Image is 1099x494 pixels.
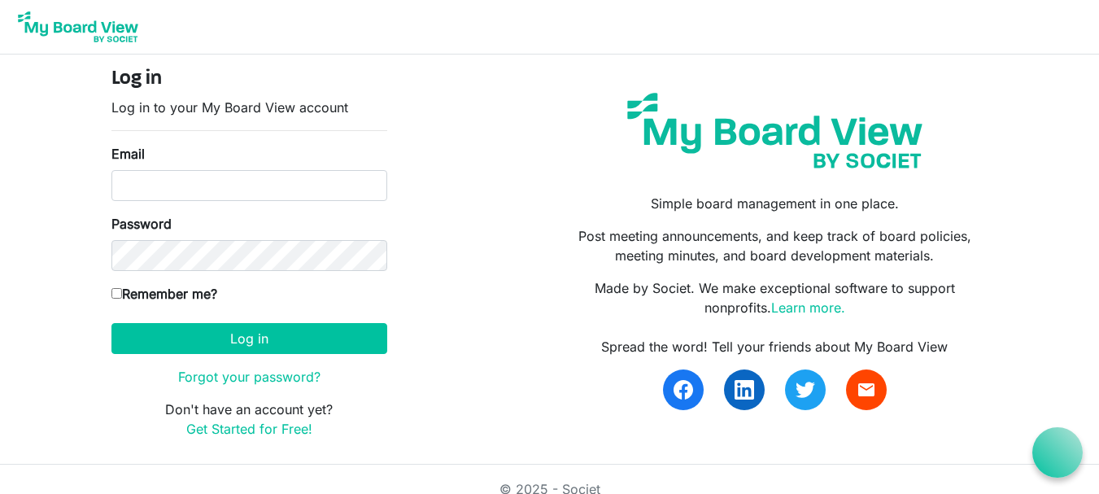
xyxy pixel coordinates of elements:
div: Spread the word! Tell your friends about My Board View [561,337,988,356]
label: Password [111,214,172,234]
p: Don't have an account yet? [111,400,387,439]
input: Remember me? [111,288,122,299]
button: Log in [111,323,387,354]
a: Get Started for Free! [186,421,312,437]
span: email [857,380,876,400]
label: Remember me? [111,284,217,304]
img: linkedin.svg [735,380,754,400]
p: Simple board management in one place. [561,194,988,213]
a: email [846,369,887,410]
p: Log in to your My Board View account [111,98,387,117]
p: Made by Societ. We make exceptional software to support nonprofits. [561,278,988,317]
img: twitter.svg [796,380,815,400]
a: Forgot your password? [178,369,321,385]
img: my-board-view-societ.svg [615,81,935,181]
label: Email [111,144,145,164]
h4: Log in [111,68,387,91]
p: Post meeting announcements, and keep track of board policies, meeting minutes, and board developm... [561,226,988,265]
a: Learn more. [771,299,845,316]
img: facebook.svg [674,380,693,400]
img: My Board View Logo [13,7,143,47]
